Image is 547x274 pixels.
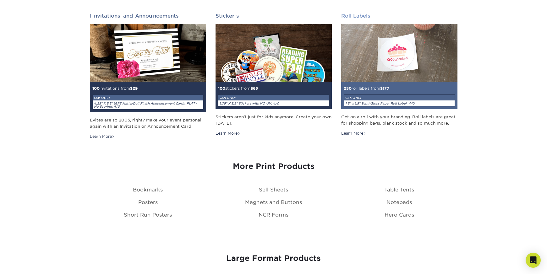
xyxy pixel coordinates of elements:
[341,24,457,82] img: Roll Labels
[345,102,414,105] i: 1.5" x 1.5" Semi-Gloss Paper Roll Label: 4/0
[344,86,455,106] small: roll labels from
[344,86,352,91] span: 250
[526,253,541,268] div: Open Intercom Messenger
[259,212,288,218] a: NCR Forms
[124,212,172,218] a: Short Run Posters
[218,86,329,106] small: stickers from
[218,86,329,106] span: 63
[380,86,383,91] span: $
[250,86,253,91] span: $
[259,187,288,193] a: Sell Sheets
[90,117,206,129] div: Evites are so 2005, right? Make your event personal again with an Invitation or Announcement Card.
[94,102,197,108] i: 4.25" X 5.5" 16PT Matte/Dull Finish Announcement Cards, FLAT - No Scoring: 4/0
[133,187,163,193] a: Bookmarks
[90,13,206,19] h2: Invitations and Announcements
[341,114,457,126] div: Get on a roll with your branding. Roll labels are great for shopping bags, blank stock and so muc...
[130,86,133,91] span: $
[94,96,110,99] small: CSR ONLY
[90,24,206,82] img: Invitations and Announcements
[90,254,457,263] h3: Large Format Products
[385,212,414,218] a: Hero Cards
[220,96,236,99] small: CSR ONLY
[216,131,240,136] div: Learn More
[2,255,53,272] iframe: Google Customer Reviews
[344,86,455,106] span: 177
[216,24,332,82] img: Stickers
[345,96,362,99] small: CSR ONLY
[341,13,457,136] a: Roll Labels 250roll labels from$177CSR ONLY1.5" x 1.5" Semi-Gloss Paper Roll Label: 4/0 Get on a ...
[218,86,225,91] span: 100
[341,13,457,19] h2: Roll Labels
[138,199,158,205] a: Posters
[245,199,302,205] a: Magnets and Buttons
[216,13,332,136] a: Stickers 100stickers from$63CSR ONLY1.75" X 3.5" Stickers with NO UV: 4/0 Stickers aren't just fo...
[386,199,412,205] a: Notepads
[90,162,457,171] h3: More Print Products
[384,187,414,193] a: Table Tents
[90,134,115,139] div: Learn More
[216,13,332,19] h2: Stickers
[90,13,206,139] a: Invitations and Announcements 100invitations from$29CSR ONLY4.25" X 5.5" 16PT Matte/Dull Finish A...
[216,114,332,126] div: Stickers aren't just for kids anymore. Create your own [DATE].
[220,102,279,105] i: 1.75" X 3.5" Stickers with NO UV: 4/0
[92,86,204,110] small: invitations from
[92,86,204,110] span: 29
[341,131,366,136] div: Learn More
[92,86,100,91] span: 100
